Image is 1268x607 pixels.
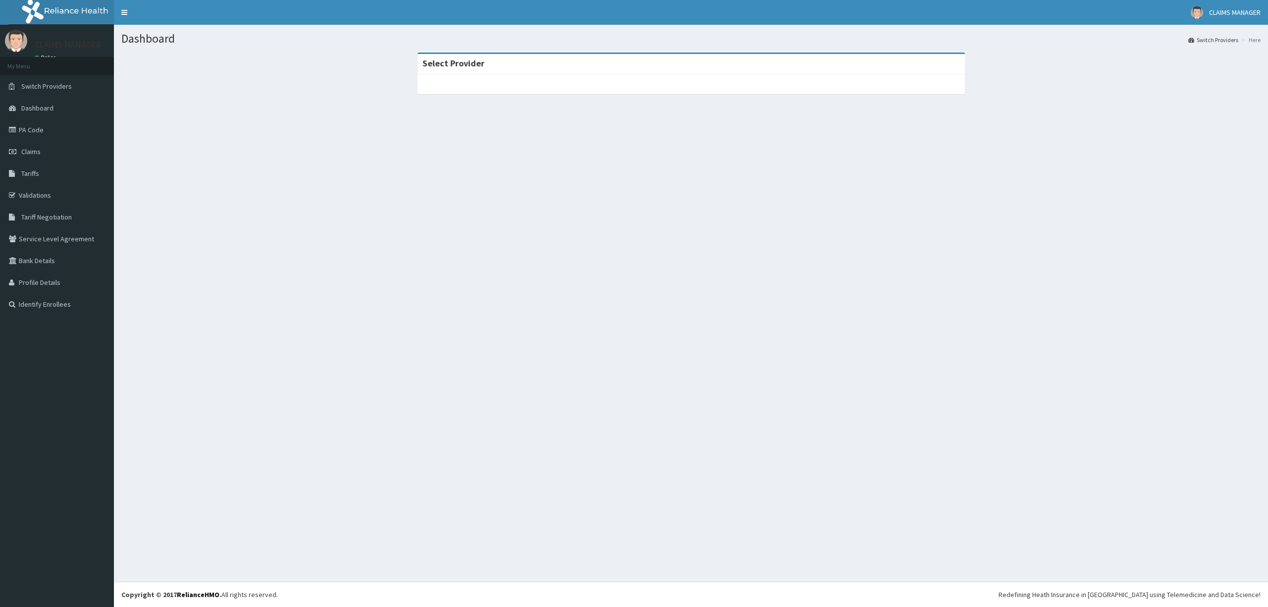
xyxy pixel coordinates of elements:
a: Switch Providers [1188,36,1238,44]
footer: All rights reserved. [114,582,1268,607]
span: Tariff Negotiation [21,213,72,221]
a: Online [35,54,58,61]
span: Dashboard [21,104,53,112]
strong: Copyright © 2017 . [121,590,221,599]
p: CLAIMS MANAGER [35,40,101,49]
a: RelianceHMO [177,590,219,599]
li: Here [1239,36,1261,44]
span: Claims [21,147,41,156]
h1: Dashboard [121,32,1261,45]
span: CLAIMS MANAGER [1209,8,1261,17]
strong: Select Provider [423,57,484,69]
img: User Image [5,30,27,52]
div: Redefining Heath Insurance in [GEOGRAPHIC_DATA] using Telemedicine and Data Science! [999,590,1261,600]
span: Tariffs [21,169,39,178]
span: Switch Providers [21,82,72,91]
img: User Image [1191,6,1203,19]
